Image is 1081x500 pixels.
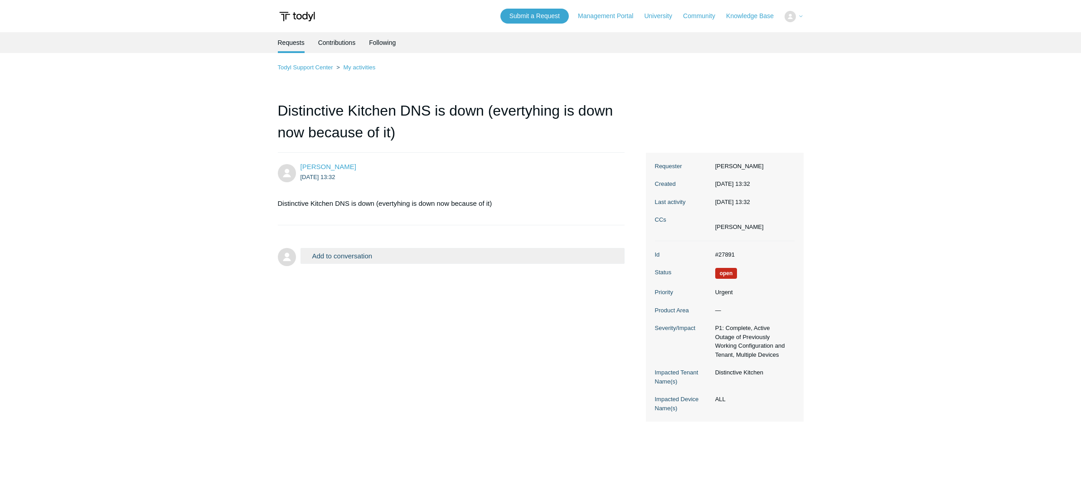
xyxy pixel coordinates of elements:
[343,64,375,71] a: My activities
[655,306,711,315] dt: Product Area
[715,180,750,187] time: 2025-09-03T13:32:58+00:00
[301,163,356,170] a: [PERSON_NAME]
[278,64,335,71] li: Todyl Support Center
[301,174,335,180] time: 2025-09-03T13:32:58Z
[711,324,795,359] dd: P1: Complete, Active Outage of Previously Working Configuration and Tenant, Multiple Devices
[278,64,333,71] a: Todyl Support Center
[711,162,795,171] dd: [PERSON_NAME]
[655,324,711,333] dt: Severity/Impact
[655,250,711,259] dt: Id
[655,368,711,386] dt: Impacted Tenant Name(s)
[683,11,724,21] a: Community
[301,163,356,170] span: Nigel Narwani
[726,11,783,21] a: Knowledge Base
[655,180,711,189] dt: Created
[715,268,737,279] span: We are working on a response for you
[278,32,305,53] li: Requests
[655,288,711,297] dt: Priority
[711,306,795,315] dd: —
[715,223,764,232] li: Seth Boxer
[278,8,316,25] img: Todyl Support Center Help Center home page
[711,368,795,377] dd: Distinctive Kitchen
[578,11,642,21] a: Management Portal
[711,288,795,297] dd: Urgent
[655,162,711,171] dt: Requester
[655,215,711,224] dt: CCs
[711,250,795,259] dd: #27891
[334,64,375,71] li: My activities
[655,268,711,277] dt: Status
[369,32,396,53] a: Following
[715,199,750,205] time: 2025-09-03T13:32:58+00:00
[278,198,616,209] p: Distinctive Kitchen DNS is down (evertyhing is down now because of it)
[655,198,711,207] dt: Last activity
[278,100,625,153] h1: Distinctive Kitchen DNS is down (evertyhing is down now because of it)
[655,395,711,413] dt: Impacted Device Name(s)
[711,395,795,404] dd: ALL
[500,9,569,24] a: Submit a Request
[644,11,681,21] a: University
[318,32,356,53] a: Contributions
[301,248,625,264] button: Add to conversation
